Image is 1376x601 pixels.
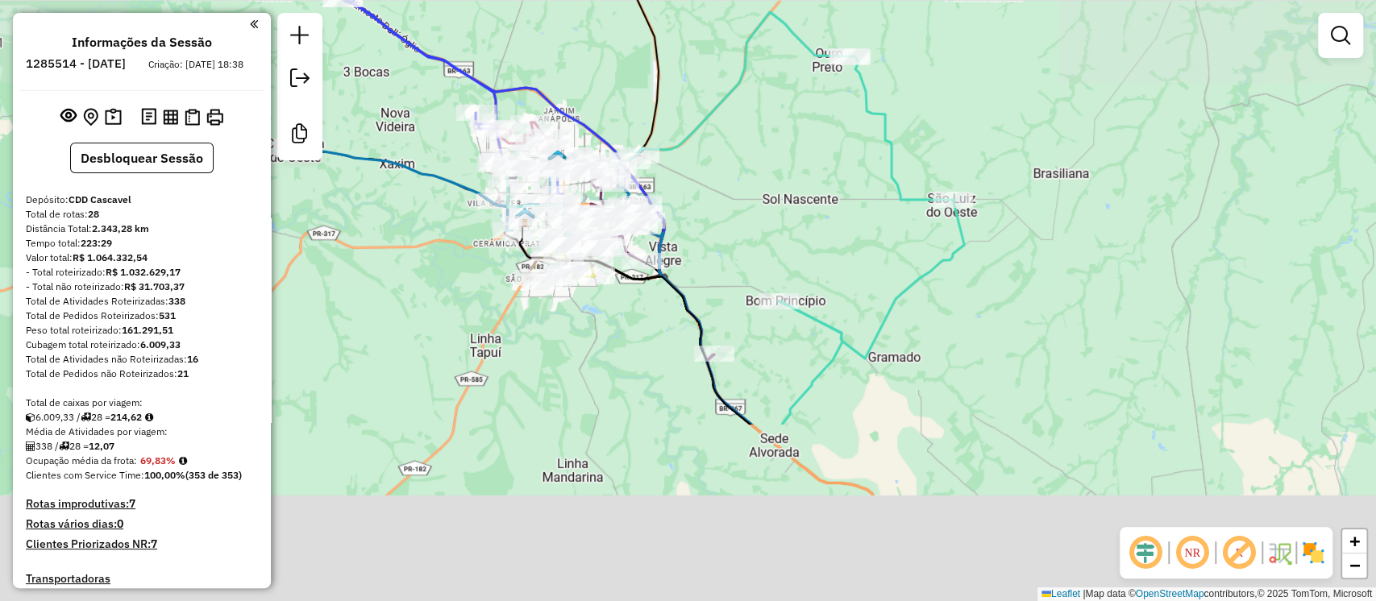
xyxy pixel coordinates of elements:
[26,193,258,207] div: Depósito:
[151,537,157,551] strong: 7
[203,106,227,129] button: Imprimir Rotas
[117,516,123,531] strong: 0
[250,15,258,33] a: Clique aqui para minimizar o painel
[80,105,102,130] button: Centralizar mapa no depósito ou ponto de apoio
[88,208,99,220] strong: 28
[1083,588,1085,599] span: |
[26,309,258,323] div: Total de Pedidos Roteirizados:
[26,222,258,236] div: Distância Total:
[26,338,258,352] div: Cubagem total roteirizado:
[26,439,258,454] div: 338 / 28 =
[72,35,212,50] h4: Informações da Sessão
[179,456,187,466] em: Média calculada utilizando a maior ocupação (%Peso ou %Cubagem) de cada rota da sessão. Rotas cro...
[70,143,214,173] button: Desbloquear Sessão
[26,265,258,280] div: - Total roteirizado:
[181,106,203,129] button: Visualizar Romaneio
[26,251,258,265] div: Valor total:
[26,323,258,338] div: Peso total roteirizado:
[26,454,137,466] span: Ocupação média da frota:
[26,537,258,551] h4: Clientes Priorizados NR:
[26,207,258,222] div: Total de rotas:
[1349,531,1360,551] span: +
[1037,587,1376,601] div: Map data © contributors,© 2025 TomTom, Microsoft
[124,280,185,292] strong: R$ 31.703,37
[81,237,112,249] strong: 223:29
[1220,533,1258,572] span: Exibir rótulo
[26,469,144,481] span: Clientes com Service Time:
[145,412,153,422] i: Meta Caixas/viagem: 209,19 Diferença: 5,43
[138,105,160,130] button: Logs desbloquear sessão
[26,294,258,309] div: Total de Atividades Roteirizadas:
[73,251,148,263] strong: R$ 1.064.332,54
[284,118,316,154] a: Criar modelo
[57,104,80,130] button: Exibir sessão original
[106,266,181,278] strong: R$ 1.032.629,17
[541,238,581,254] div: Atividade não roteirizada - MERCADO PONTO CERTO TOLEDO LTDA
[144,469,185,481] strong: 100,00%
[540,238,580,254] div: Atividade não roteirizada - MERCADO PONTO CERTO TOLEDO LTDA
[1324,19,1357,52] a: Exibir filtros
[102,105,125,130] button: Painel de Sugestão
[185,469,242,481] strong: (353 de 353)
[177,367,189,379] strong: 21
[69,193,131,205] strong: CDD Cascavel
[1126,533,1165,572] span: Ocultar deslocamento
[168,295,185,307] strong: 338
[26,441,35,451] i: Total de Atividades
[514,207,535,228] img: 703 UDC Light Toledo
[1041,588,1080,599] a: Leaflet
[140,454,176,466] strong: 69,83%
[284,19,316,56] a: Nova sessão e pesquisa
[26,497,258,511] h4: Rotas improdutivas:
[187,353,198,365] strong: 16
[26,412,35,422] i: Cubagem total roteirizado
[160,106,181,127] button: Visualizar relatório de Roteirização
[26,396,258,410] div: Total de caixas por viagem:
[26,352,258,367] div: Total de Atividades não Roteirizadas:
[129,496,135,511] strong: 7
[59,441,69,451] i: Total de rotas
[547,149,568,170] img: 703 UDC Light Toledo
[26,410,258,425] div: 6.009,33 / 28 =
[159,309,176,321] strong: 531
[122,324,173,336] strong: 161.291,51
[92,222,149,234] strong: 2.343,28 km
[81,412,91,422] i: Total de rotas
[1342,529,1366,553] a: Zoom in
[140,338,181,350] strong: 6.009,33
[142,57,250,72] div: Criação: [DATE] 18:38
[1136,588,1204,599] a: OpenStreetMap
[26,56,126,71] h6: 1285514 - [DATE]
[89,440,114,452] strong: 12,07
[26,425,258,439] div: Média de Atividades por viagem:
[1349,555,1360,575] span: −
[1266,540,1292,566] img: Fluxo de ruas
[1342,553,1366,578] a: Zoom out
[26,517,258,531] h4: Rotas vários dias:
[26,572,258,586] h4: Transportadoras
[284,62,316,98] a: Exportar sessão
[1173,533,1212,572] span: Ocultar NR
[1300,540,1326,566] img: Exibir/Ocultar setores
[26,367,258,381] div: Total de Pedidos não Roteirizados:
[110,411,142,423] strong: 214,62
[26,280,258,294] div: - Total não roteirizado:
[26,236,258,251] div: Tempo total:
